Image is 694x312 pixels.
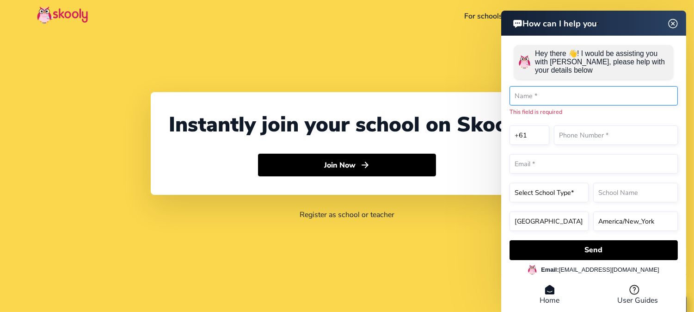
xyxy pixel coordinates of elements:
[300,210,394,220] a: Register as school or teacher
[169,111,525,139] div: Instantly join your school on Skooly
[458,9,509,24] a: For schools
[37,6,88,24] img: Skooly
[360,160,370,170] ion-icon: arrow forward outline
[606,9,637,24] a: Login
[508,9,570,24] a: Teach a course
[644,9,657,24] button: menu outline
[570,9,606,24] a: Signup
[258,154,436,177] button: Join Nowarrow forward outline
